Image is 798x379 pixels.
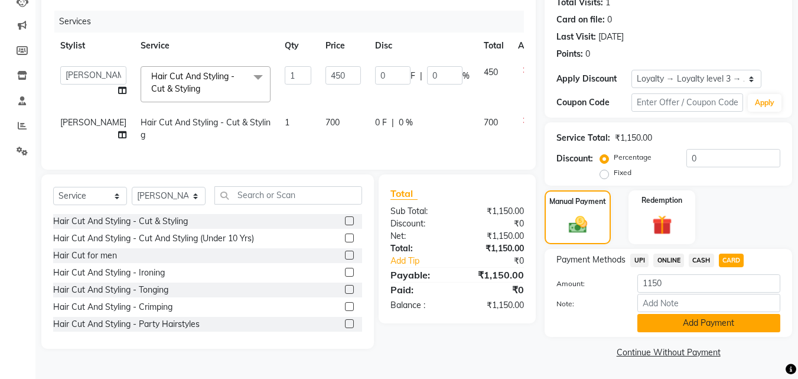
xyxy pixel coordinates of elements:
div: Hair Cut And Styling - Ironing [53,267,165,279]
button: Add Payment [637,314,780,332]
img: _cash.svg [563,214,593,235]
span: 0 F [375,116,387,129]
div: Hair Cut for men [53,250,117,262]
input: Enter Offer / Coupon Code [631,93,743,112]
span: 450 [484,67,498,77]
div: Apply Discount [556,73,631,85]
label: Manual Payment [549,196,606,207]
span: Hair Cut And Styling - Cut & Styling [141,117,271,140]
span: % [462,70,470,82]
span: Payment Methods [556,254,626,266]
span: | [420,70,422,82]
span: 700 [484,117,498,128]
th: Stylist [53,33,133,59]
input: Add Note [637,294,780,312]
label: Percentage [614,152,652,163]
div: ₹0 [457,283,533,297]
div: Card on file: [556,14,605,26]
div: ₹1,150.00 [457,242,533,255]
div: Hair Cut And Styling - Cut & Styling [53,215,188,228]
div: Balance : [382,299,457,312]
a: x [200,83,206,94]
div: Net: [382,230,457,242]
div: Hair Cut And Styling - Cut And Styling (Under 10 Yrs) [53,232,254,245]
div: 0 [585,48,590,60]
div: ₹1,150.00 [457,299,533,312]
div: ₹1,150.00 [457,205,533,218]
div: Total: [382,242,457,255]
span: [PERSON_NAME] [60,117,126,128]
span: | [392,116,394,129]
span: ONLINE [653,254,684,267]
span: 700 [325,117,340,128]
th: Total [477,33,511,59]
div: ₹0 [457,218,533,230]
div: Payable: [382,268,457,282]
div: Discount: [382,218,457,230]
div: Sub Total: [382,205,457,218]
input: Amount [637,274,780,293]
label: Note: [548,299,628,309]
button: Apply [748,94,781,112]
span: UPI [630,254,649,267]
span: Total [390,187,418,200]
input: Search or Scan [214,186,362,205]
label: Fixed [614,167,631,178]
th: Disc [368,33,477,59]
span: F [411,70,415,82]
th: Qty [278,33,318,59]
div: Last Visit: [556,31,596,43]
div: 0 [607,14,612,26]
label: Amount: [548,278,628,289]
th: Action [511,33,550,59]
div: ₹0 [470,255,533,267]
div: ₹1,150.00 [615,132,652,144]
div: Service Total: [556,132,610,144]
span: CARD [719,254,744,267]
span: 1 [285,117,289,128]
div: ₹1,150.00 [457,230,533,242]
div: Points: [556,48,583,60]
span: Hair Cut And Styling - Cut & Styling [151,71,234,94]
div: Paid: [382,283,457,297]
div: Coupon Code [556,96,631,109]
div: Services [54,11,533,33]
label: Redemption [641,195,682,206]
div: Hair Cut And Styling - Crimping [53,301,172,313]
div: Hair Cut And Styling - Tonging [53,284,168,296]
span: 0 % [399,116,413,129]
div: Hair Cut And Styling - Party Hairstyles [53,318,200,331]
div: ₹1,150.00 [457,268,533,282]
img: _gift.svg [646,213,678,237]
a: Add Tip [382,255,470,267]
th: Service [133,33,278,59]
span: CASH [689,254,714,267]
a: Continue Without Payment [547,346,790,359]
th: Price [318,33,368,59]
div: Discount: [556,153,593,165]
div: [DATE] [598,31,624,43]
